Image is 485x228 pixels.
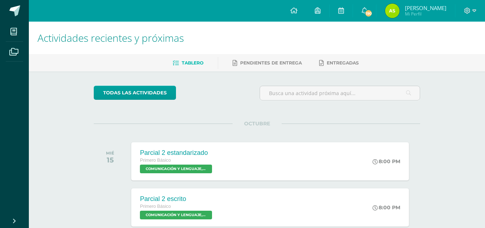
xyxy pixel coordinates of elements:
[372,204,400,211] div: 8:00 PM
[140,158,171,163] span: Primero Básico
[327,60,359,66] span: Entregadas
[140,211,212,219] span: COMUNICACIÓN Y LENGUAJE, IDIOMA ESPAÑOL 'Sección A'
[260,86,420,100] input: Busca una actividad próxima aquí...
[182,60,203,66] span: Tablero
[372,158,400,165] div: 8:00 PM
[405,4,446,12] span: [PERSON_NAME]
[173,57,203,69] a: Tablero
[140,204,171,209] span: Primero Básico
[319,57,359,69] a: Entregadas
[140,195,214,203] div: Parcial 2 escrito
[140,165,212,173] span: COMUNICACIÓN Y LENGUAJE, IDIOMA ESPAÑOL 'Sección A'
[38,31,184,45] span: Actividades recientes y próximas
[106,151,114,156] div: MIÉ
[106,156,114,164] div: 15
[365,9,372,17] span: 190
[233,120,282,127] span: OCTUBRE
[405,11,446,17] span: Mi Perfil
[240,60,302,66] span: Pendientes de entrega
[385,4,400,18] img: 17928f08da9893cb6411ab084cc55ebd.png
[94,86,176,100] a: todas las Actividades
[233,57,302,69] a: Pendientes de entrega
[140,149,214,157] div: Parcial 2 estandarizado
